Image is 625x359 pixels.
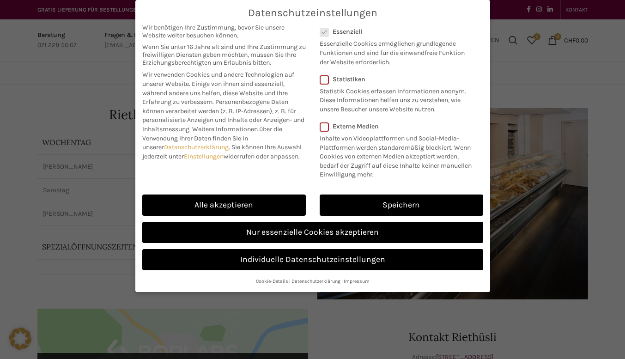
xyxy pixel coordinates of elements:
p: Essenzielle Cookies ermöglichen grundlegende Funktionen und sind für die einwandfreie Funktion de... [320,36,471,67]
span: Datenschutzeinstellungen [248,7,377,19]
a: Impressum [344,278,370,284]
span: Wir benötigen Ihre Zustimmung, bevor Sie unsere Website weiter besuchen können. [142,24,306,39]
a: Einstellungen [184,152,224,160]
a: Datenschutzerklärung [291,278,340,284]
a: Individuelle Datenschutzeinstellungen [142,249,483,270]
p: Statistik Cookies erfassen Informationen anonym. Diese Informationen helfen uns zu verstehen, wie... [320,83,471,114]
a: Cookie-Details [256,278,288,284]
a: Datenschutzerklärung [164,143,229,151]
label: Essenziell [320,28,471,36]
span: Personenbezogene Daten können verarbeitet werden (z. B. IP-Adressen), z. B. für personalisierte A... [142,98,304,133]
label: Externe Medien [320,122,477,130]
span: Wir verwenden Cookies und andere Technologien auf unserer Website. Einige von ihnen sind essenzie... [142,71,294,106]
a: Nur essenzielle Cookies akzeptieren [142,222,483,243]
a: Alle akzeptieren [142,195,306,216]
span: Weitere Informationen über die Verwendung Ihrer Daten finden Sie in unserer . [142,125,282,151]
label: Statistiken [320,75,471,83]
p: Inhalte von Videoplattformen und Social-Media-Plattformen werden standardmäßig blockiert. Wenn Co... [320,130,477,179]
span: Sie können Ihre Auswahl jederzeit unter widerrufen oder anpassen. [142,143,302,160]
a: Speichern [320,195,483,216]
span: Wenn Sie unter 16 Jahre alt sind und Ihre Zustimmung zu freiwilligen Diensten geben möchten, müss... [142,43,306,67]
